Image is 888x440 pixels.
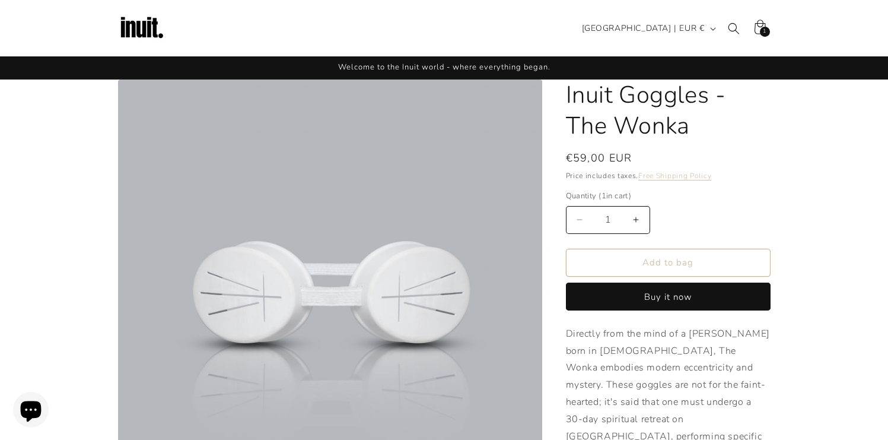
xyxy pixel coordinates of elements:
summary: Search [721,15,747,42]
button: [GEOGRAPHIC_DATA] | EUR € [575,17,721,40]
div: Announcement [118,56,771,79]
span: €59,00 EUR [566,150,632,166]
div: Price includes taxes. [566,170,771,182]
label: Quantity [566,191,771,202]
span: 1 [763,27,766,37]
span: Welcome to the Inuit world - where everything began. [338,62,550,72]
h1: Inuit Goggles - The Wonka [566,80,771,141]
span: 1 [601,191,606,201]
button: Add to bag [566,249,771,277]
img: Inuit Logo [118,5,165,52]
button: Buy it now [566,283,771,311]
inbox-online-store-chat: Shopify online store chat [9,392,52,430]
span: [GEOGRAPHIC_DATA] | EUR € [582,22,705,34]
a: Free Shipping Policy [638,171,711,181]
span: ( in cart) [599,191,631,201]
